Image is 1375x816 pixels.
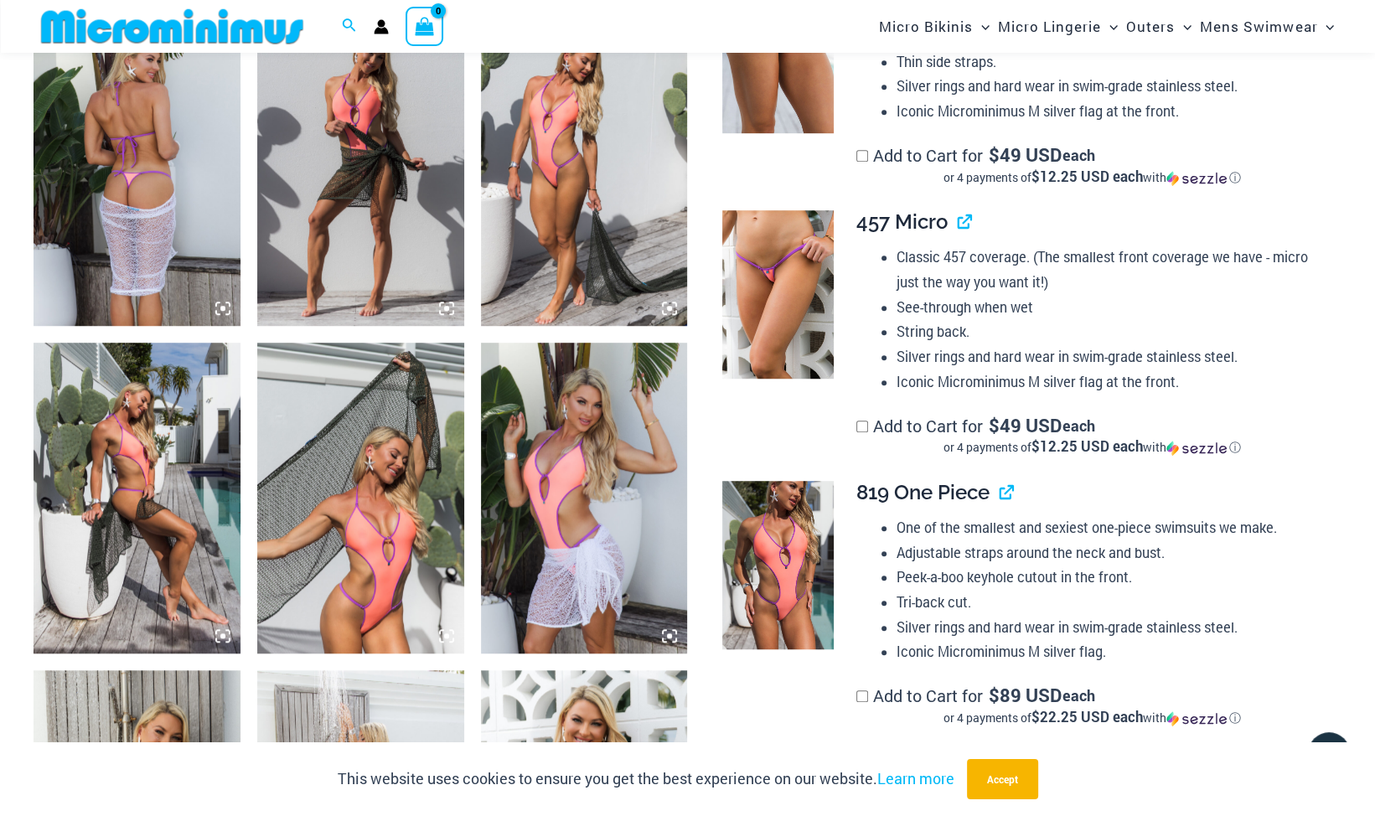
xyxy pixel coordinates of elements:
div: or 4 payments of$12.25 USD eachwithSezzle Click to learn more about Sezzle [856,169,1328,186]
img: Sezzle [1166,171,1227,186]
input: Add to Cart for$89 USD eachor 4 payments of$22.25 USD eachwithSezzle Click to learn more about Se... [856,690,868,702]
nav: Site Navigation [872,3,1341,50]
li: Classic 457 coverage. (The smallest front coverage we have - micro just the way you want it!) [897,245,1328,294]
input: Add to Cart for$49 USD eachor 4 payments of$12.25 USD eachwithSezzle Click to learn more about Se... [856,421,868,432]
a: View Shopping Cart, empty [406,7,444,45]
span: each [1062,147,1095,163]
img: Wild Card Neon Bliss 819 One Piece St Martin 5996 Sarong 07v2 [34,343,240,653]
span: $ [988,142,999,167]
img: Wild Card Neon Bliss 819 One Piece St Martin 5996 Sarong 04 [34,16,240,326]
p: This website uses cookies to ensure you get the best experience on our website. [338,767,954,792]
div: or 4 payments of with [856,710,1328,726]
span: $ [988,683,999,707]
li: Thin side straps. [897,49,1328,75]
div: or 4 payments of$22.25 USD eachwithSezzle Click to learn more about Sezzle [856,710,1328,726]
span: $12.25 USD each [1031,436,1143,456]
span: Micro Bikinis [879,5,973,48]
li: Iconic Microminimus M silver flag. [897,639,1328,664]
div: or 4 payments of with [856,439,1328,456]
span: 819 One Piece [856,480,990,504]
span: Mens Swimwear [1200,5,1317,48]
li: Silver rings and hard wear in swim-grade stainless steel. [897,615,1328,640]
span: Menu Toggle [1317,5,1334,48]
button: Accept [967,759,1038,799]
a: Micro BikinisMenu ToggleMenu Toggle [875,5,994,48]
li: See-through when wet [897,295,1328,320]
span: Menu Toggle [973,5,990,48]
li: Tri-back cut. [897,590,1328,615]
input: Add to Cart for$49 USD eachor 4 payments of$12.25 USD eachwithSezzle Click to learn more about Se... [856,150,868,162]
a: OutersMenu ToggleMenu Toggle [1122,5,1196,48]
a: Mens SwimwearMenu ToggleMenu Toggle [1196,5,1338,48]
label: Add to Cart for [856,415,1328,457]
span: each [1062,417,1095,434]
a: Account icon link [374,19,389,34]
img: MM SHOP LOGO FLAT [34,8,310,45]
span: Menu Toggle [1175,5,1191,48]
li: Silver rings and hard wear in swim-grade stainless steel. [897,74,1328,99]
img: Wild Card Neon Bliss 819 One Piece St Martin 5996 Sarong 08 [481,16,688,326]
span: 457 Micro [856,209,948,234]
span: Menu Toggle [1101,5,1118,48]
span: $22.25 USD each [1031,707,1143,726]
li: One of the smallest and sexiest one-piece swimsuits we make. [897,515,1328,540]
span: 89 USD [988,687,1061,704]
li: String back. [897,319,1328,344]
li: Silver rings and hard wear in swim-grade stainless steel. [897,344,1328,369]
label: Add to Cart for [856,144,1328,186]
a: Learn more [877,768,954,788]
img: Wild Card Neon Bliss 819 One Piece 04 [722,481,835,648]
a: Search icon link [342,16,357,38]
span: Micro Lingerie [998,5,1101,48]
a: Micro LingerieMenu ToggleMenu Toggle [994,5,1122,48]
span: $ [988,413,999,437]
div: or 4 payments of$12.25 USD eachwithSezzle Click to learn more about Sezzle [856,439,1328,456]
img: Wild Card Neon Bliss 819 One Piece St Martin 5996 Sarong 09 [257,343,464,653]
img: Sezzle [1166,711,1227,726]
label: Add to Cart for [856,684,1328,726]
img: Wild Card Neon Bliss 819 One Piece St Martin 5996 Sarong 01 [481,343,688,653]
span: each [1062,687,1095,704]
img: Wild Card Neon Bliss 819 One Piece St Martin 5996 Sarong 06 [257,16,464,326]
li: Iconic Microminimus M silver flag at the front. [897,369,1328,395]
span: 49 USD [988,147,1061,163]
span: Outers [1126,5,1175,48]
span: $12.25 USD each [1031,167,1143,186]
span: 49 USD [988,417,1061,434]
img: Wild Card Neon Bliss 312 Top 457 Micro 04 [722,210,835,378]
li: Adjustable straps around the neck and bust. [897,540,1328,566]
img: Sezzle [1166,441,1227,456]
div: or 4 payments of with [856,169,1328,186]
li: Iconic Microminimus M silver flag at the front. [897,99,1328,124]
li: Peek-a-boo keyhole cutout in the front. [897,565,1328,590]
